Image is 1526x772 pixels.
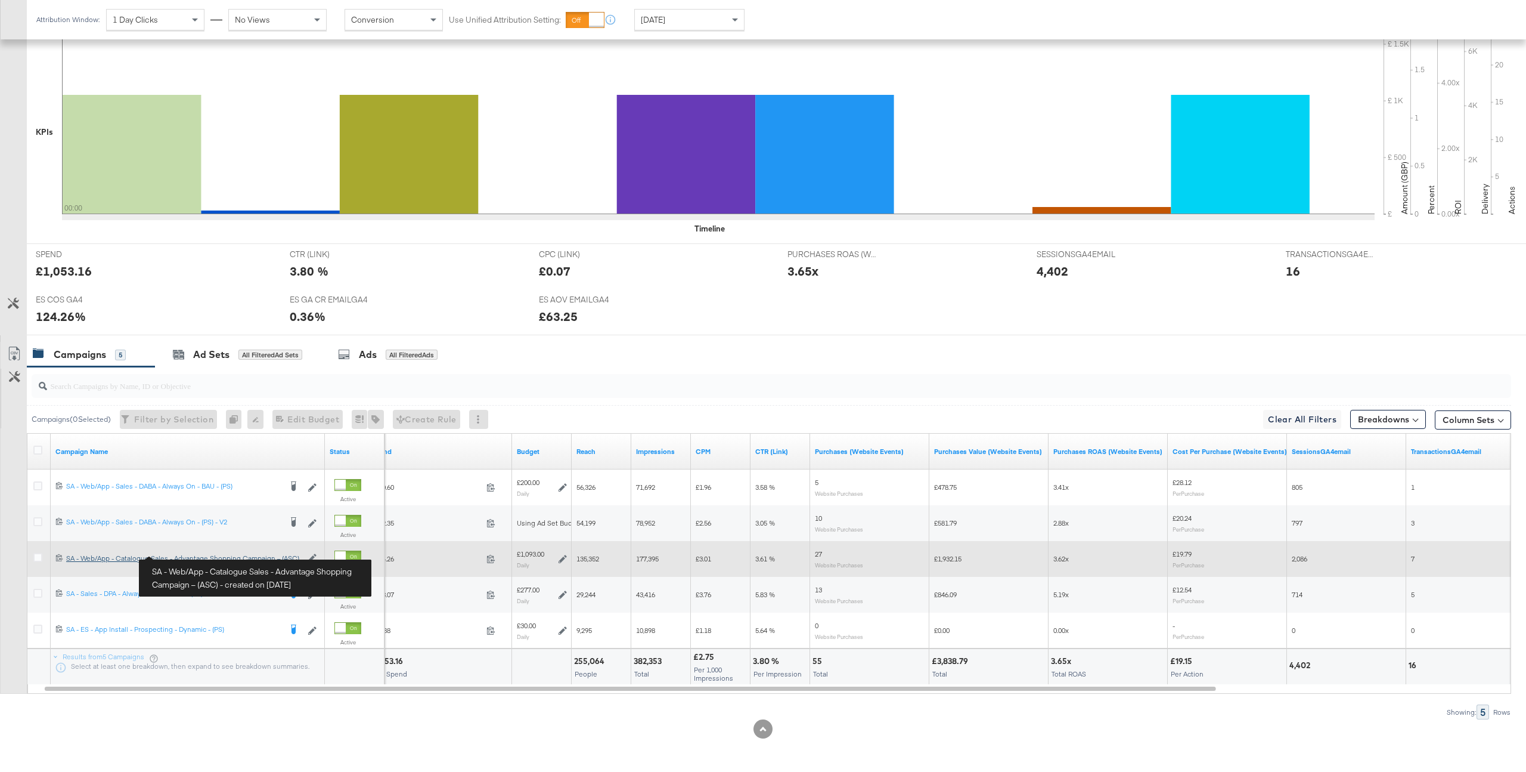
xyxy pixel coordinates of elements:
div: 5 [1477,705,1489,719]
div: 0 [226,410,247,429]
a: The number of times your ad was served. On mobile apps an ad is counted as served the first time ... [636,447,686,456]
span: 78,952 [636,518,655,527]
label: Use Unified Attribution Setting: [449,14,561,26]
span: 2,086 [1292,554,1307,563]
div: 124.26% [36,308,86,325]
a: Your campaign name. [55,447,320,456]
div: SA - Web/App - Catalogue Sales - Advantage Shopping Campaign – (ASC) [66,554,302,563]
div: 4,402 [1289,660,1314,671]
span: £202.35 [371,518,482,527]
span: 5 [1411,590,1415,599]
span: 177,395 [636,554,659,563]
span: Per Action [1171,669,1204,678]
span: 10 [815,514,822,523]
span: 2.88x [1053,518,1069,527]
span: - [1173,621,1175,630]
div: 255,064 [574,656,608,667]
div: Ads [359,348,377,362]
span: Clear All Filters [1268,412,1336,427]
button: Column Sets [1435,410,1511,430]
div: KPIs [36,126,53,138]
span: £3.76 [696,590,711,599]
div: Ad Sets [193,348,229,362]
span: SPEND [36,249,125,260]
span: £2.56 [696,518,711,527]
span: 3.58 % [755,483,775,492]
span: £20.24 [1173,514,1192,523]
div: £30.00 [517,621,536,631]
label: Active [334,531,361,539]
div: £2.75 [693,651,718,663]
span: £28.12 [1173,478,1192,487]
text: Actions [1506,186,1517,214]
span: 0.00x [1053,626,1069,635]
span: £534.26 [371,554,482,563]
span: £846.09 [934,590,957,599]
text: Amount (GBP) [1399,162,1410,214]
span: 0 [815,621,818,630]
text: Percent [1426,186,1437,214]
sub: Daily [517,561,529,569]
div: 16 [1409,660,1420,671]
button: Breakdowns [1350,410,1426,429]
span: 797 [1292,518,1302,527]
a: Transactions - The total number of transactions [1411,447,1521,456]
span: Total ROAS [1052,669,1086,678]
div: 5 [115,350,126,360]
div: Timeline [694,223,725,234]
sub: Daily [517,597,529,604]
span: 9,295 [576,626,592,635]
sub: Per Purchase [1173,526,1204,533]
div: £3,838.79 [932,656,972,667]
span: 0 [1292,626,1295,635]
span: £0.00 [934,626,950,635]
div: SA - Web/App - Sales - DABA - Always On - (PS) - V2 [66,517,281,527]
label: Active [334,603,361,610]
span: ES AOV EMAILGA4 [539,294,628,305]
text: ROI [1453,200,1463,214]
a: Sessions - The total number of sessions [1292,447,1401,456]
a: The number of people your ad was served to. [576,447,626,456]
span: [DATE] [641,14,665,25]
span: 5.19x [1053,590,1069,599]
div: £19.15 [1170,656,1196,667]
span: £163.07 [371,590,482,599]
a: SA - ES - App Install - Prospecting - Dynamic - (PS) [66,625,281,637]
span: No Views [235,14,270,25]
span: 3.62x [1053,554,1069,563]
span: 7 [1411,554,1415,563]
span: People [575,669,597,678]
a: The average cost you've paid to have 1,000 impressions of your ad. [696,447,746,456]
span: Total [813,669,828,678]
span: £581.79 [934,518,957,527]
div: 3.80 % [290,263,328,280]
a: SA - Web/App - Sales - DABA - Always On - (PS) - V2 [66,517,281,529]
button: Clear All Filters [1263,410,1341,429]
span: 3.61 % [755,554,775,563]
div: Rows [1493,708,1511,717]
div: 382,353 [634,656,665,667]
span: 5.64 % [755,626,775,635]
span: 27 [815,549,822,558]
sub: Website Purchases [815,633,863,640]
div: £1,053.16 [36,263,92,280]
span: 56,326 [576,483,595,492]
sub: Per Purchase [1173,597,1204,604]
span: 10,898 [636,626,655,635]
div: All Filtered Ad Sets [238,350,302,360]
div: 16 [1286,263,1300,280]
div: £277.00 [517,585,539,595]
span: Total [932,669,947,678]
text: Delivery [1480,184,1490,214]
span: 13 [815,585,822,594]
div: Showing: [1446,708,1477,717]
span: PURCHASES ROAS (WEBSITE EVENTS) [787,249,877,260]
a: SA - Web/App - Sales - DABA - Always On - BAU - (PS) [66,481,281,493]
a: The maximum amount you're willing to spend on your ads, on average each day or over the lifetime ... [517,447,567,456]
span: £1,932.15 [934,554,961,563]
div: 3.65x [1051,656,1075,667]
span: CTR (LINK) [290,249,379,260]
span: £19.79 [1173,549,1192,558]
span: 1 [1411,483,1415,492]
span: £3.01 [696,554,711,563]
